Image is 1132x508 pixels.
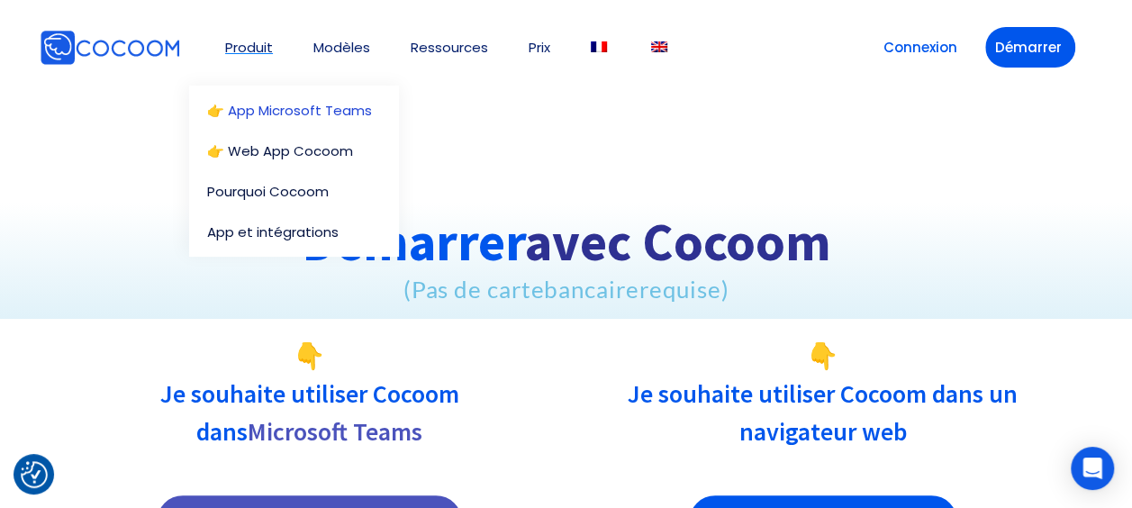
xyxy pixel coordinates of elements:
[40,30,180,66] img: Cocoom
[207,185,381,198] a: Pourquoi Cocoom
[651,41,667,52] img: Anglais
[9,277,1123,301] div: (Pas de carte requise)
[21,461,48,488] img: Revisit consent button
[874,27,967,68] a: Connexion
[529,41,550,54] a: Prix
[411,41,488,54] a: Ressources
[591,41,607,52] img: Français
[1071,447,1114,490] div: Open Intercom Messenger
[225,41,273,54] a: Produit
[985,27,1075,68] a: Démarrer
[207,104,390,117] a: 👉 App Microsoft Teams
[302,208,525,275] font: Démarrer
[584,337,1062,450] h2: 👇 Je souhaite utiliser Cocoom dans un navigateur web
[207,144,381,158] a: 👉 Web App Cocoom
[71,337,548,450] h2: 👇 Je souhaite utiliser Cocoom dans
[21,461,48,488] button: Consent Preferences
[248,415,422,448] font: Microsoft Teams
[184,47,185,48] img: Cocoom
[313,41,370,54] a: Modèles
[207,225,390,239] a: App et intégrations
[544,275,638,304] span: bancaire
